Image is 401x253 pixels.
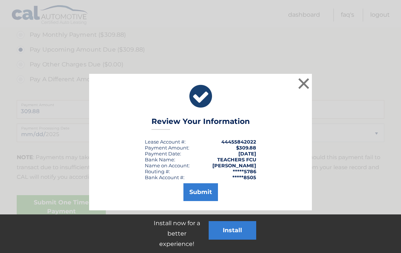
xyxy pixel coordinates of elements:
div: Lease Account #: [145,139,186,145]
h3: Review Your Information [151,117,250,130]
span: [DATE] [238,151,256,157]
p: Install now for a better experience! [145,218,209,249]
strong: 44455842022 [221,139,256,145]
button: Install [209,221,256,240]
div: Name on Account: [145,162,190,168]
button: × [296,76,311,91]
strong: [PERSON_NAME] [212,162,256,168]
div: Bank Account #: [145,174,185,180]
span: $309.88 [236,145,256,151]
div: Payment Amount: [145,145,189,151]
div: : [145,151,181,157]
div: Routing #: [145,168,170,174]
strong: TEACHERS FCU [217,157,256,162]
button: Submit [183,183,218,201]
div: Bank Name: [145,157,175,162]
span: Payment Date [145,151,180,157]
